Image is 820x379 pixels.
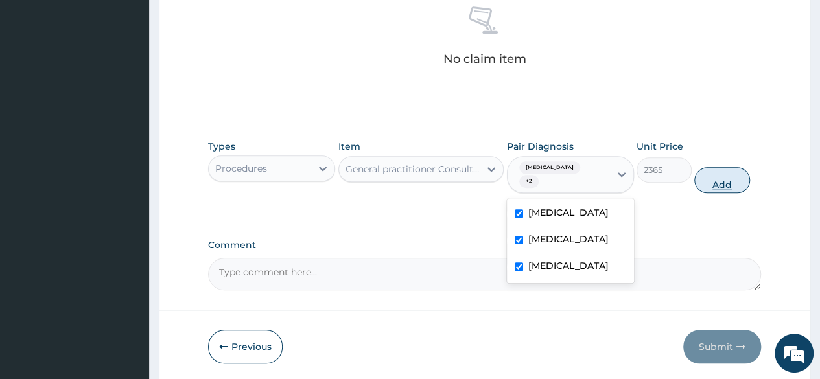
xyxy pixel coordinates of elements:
[528,206,609,219] label: [MEDICAL_DATA]
[24,65,53,97] img: d_794563401_company_1708531726252_794563401
[637,140,683,153] label: Unit Price
[346,163,482,176] div: General practitioner Consultation follow up
[215,162,267,175] div: Procedures
[443,52,526,65] p: No claim item
[507,140,574,153] label: Pair Diagnosis
[208,141,235,152] label: Types
[338,140,360,153] label: Item
[683,330,761,363] button: Submit
[519,175,539,188] span: + 2
[528,233,609,246] label: [MEDICAL_DATA]
[6,246,247,292] textarea: Type your message and hit 'Enter'
[213,6,244,38] div: Minimize live chat window
[208,330,283,363] button: Previous
[528,259,609,272] label: [MEDICAL_DATA]
[75,109,179,240] span: We're online!
[694,167,749,193] button: Add
[67,73,218,89] div: Chat with us now
[519,161,580,174] span: [MEDICAL_DATA]
[208,240,761,251] label: Comment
